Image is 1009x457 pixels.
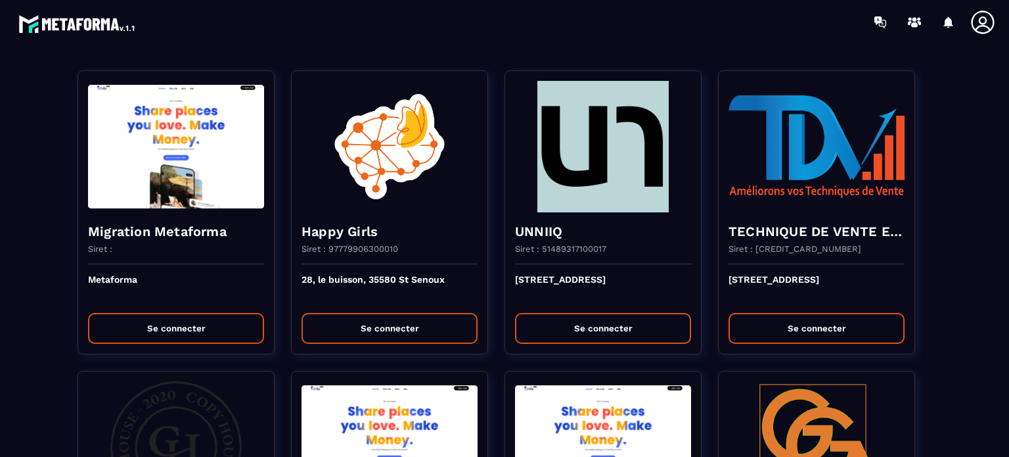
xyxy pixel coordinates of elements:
button: Se connecter [515,313,691,344]
img: logo [18,12,137,36]
h4: Migration Metaforma [88,222,264,241]
h4: UNNIIQ [515,222,691,241]
button: Se connecter [302,313,478,344]
img: funnel-background [302,81,478,212]
p: Siret : 97779906300010 [302,244,398,254]
p: [STREET_ADDRESS] [729,274,905,303]
p: 28, le buisson, 35580 St Senoux [302,274,478,303]
img: funnel-background [729,81,905,212]
button: Se connecter [729,313,905,344]
p: Siret : [88,244,112,254]
h4: Happy Girls [302,222,478,241]
p: Metaforma [88,274,264,303]
p: Siret : [CREDIT_CARD_NUMBER] [729,244,861,254]
button: Se connecter [88,313,264,344]
p: [STREET_ADDRESS] [515,274,691,303]
h4: TECHNIQUE DE VENTE EDITION [729,222,905,241]
p: Siret : 51489317100017 [515,244,606,254]
img: funnel-background [88,81,264,212]
img: funnel-background [515,81,691,212]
